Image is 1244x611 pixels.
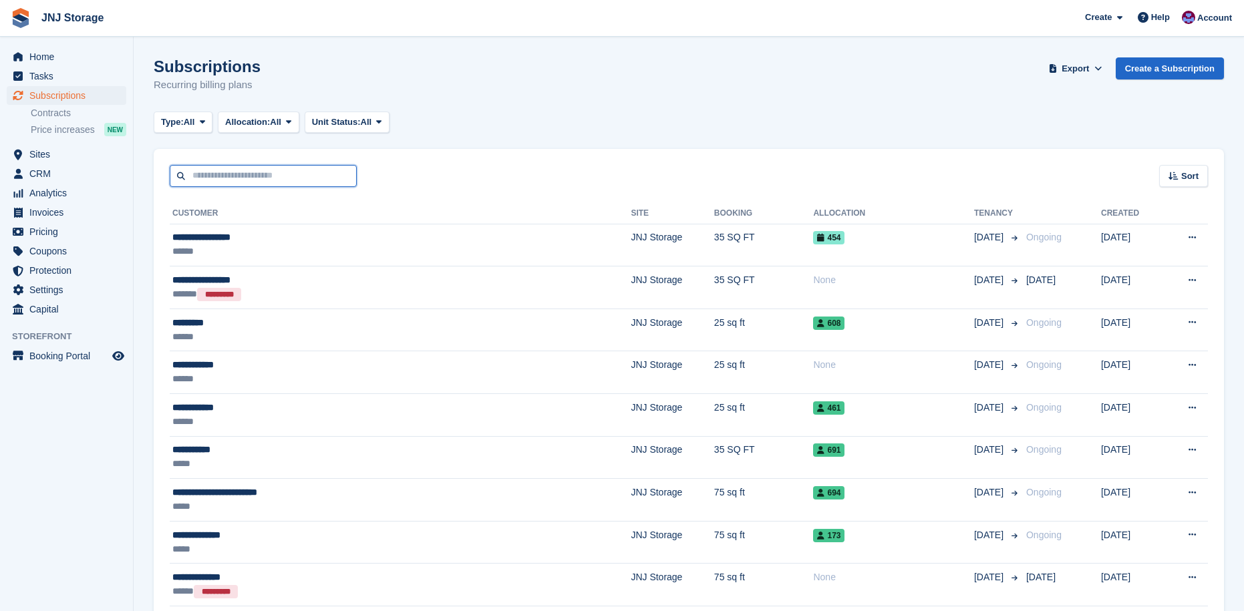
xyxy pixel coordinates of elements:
[1101,309,1162,351] td: [DATE]
[813,231,844,244] span: 454
[1101,394,1162,437] td: [DATE]
[974,570,1006,584] span: [DATE]
[974,443,1006,457] span: [DATE]
[312,116,361,129] span: Unit Status:
[29,145,110,164] span: Sites
[714,224,814,266] td: 35 SQ FT
[7,164,126,183] a: menu
[1026,530,1062,540] span: Ongoing
[1026,274,1056,285] span: [DATE]
[29,280,110,299] span: Settings
[7,300,126,319] a: menu
[714,564,814,606] td: 75 sq ft
[974,485,1006,499] span: [DATE]
[1101,266,1162,309] td: [DATE]
[1101,479,1162,522] td: [DATE]
[1197,11,1232,25] span: Account
[631,203,714,224] th: Site
[31,107,126,120] a: Contracts
[29,67,110,85] span: Tasks
[29,300,110,319] span: Capital
[7,347,126,365] a: menu
[12,330,133,343] span: Storefront
[1101,224,1162,266] td: [DATE]
[7,184,126,202] a: menu
[170,203,631,224] th: Customer
[1026,402,1062,413] span: Ongoing
[631,224,714,266] td: JNJ Storage
[1101,203,1162,224] th: Created
[29,184,110,202] span: Analytics
[29,203,110,222] span: Invoices
[29,86,110,105] span: Subscriptions
[154,112,212,134] button: Type: All
[813,273,974,287] div: None
[714,309,814,351] td: 25 sq ft
[631,479,714,522] td: JNJ Storage
[1062,62,1089,75] span: Export
[813,486,844,499] span: 694
[1101,521,1162,564] td: [DATE]
[813,570,974,584] div: None
[631,266,714,309] td: JNJ Storage
[631,394,714,437] td: JNJ Storage
[29,242,110,260] span: Coupons
[813,529,844,542] span: 173
[7,47,126,66] a: menu
[1101,564,1162,606] td: [DATE]
[36,7,109,29] a: JNJ Storage
[7,86,126,105] a: menu
[631,309,714,351] td: JNJ Storage
[154,77,261,93] p: Recurring billing plans
[29,261,110,280] span: Protection
[714,521,814,564] td: 75 sq ft
[1116,57,1224,79] a: Create a Subscription
[631,351,714,394] td: JNJ Storage
[1182,11,1195,24] img: Jonathan Scrase
[184,116,195,129] span: All
[305,112,390,134] button: Unit Status: All
[270,116,281,129] span: All
[1101,436,1162,479] td: [DATE]
[29,47,110,66] span: Home
[11,8,31,28] img: stora-icon-8386f47178a22dfd0bd8f6a31ec36ba5ce8667c1dd55bd0f319d3a0aa187defe.svg
[974,230,1006,244] span: [DATE]
[1085,11,1112,24] span: Create
[974,401,1006,415] span: [DATE]
[361,116,372,129] span: All
[974,528,1006,542] span: [DATE]
[974,358,1006,372] span: [DATE]
[631,521,714,564] td: JNJ Storage
[1026,317,1062,328] span: Ongoing
[1181,170,1199,183] span: Sort
[31,124,95,136] span: Price increases
[1151,11,1170,24] span: Help
[631,564,714,606] td: JNJ Storage
[974,316,1006,330] span: [DATE]
[1026,232,1062,242] span: Ongoing
[1026,487,1062,497] span: Ongoing
[218,112,299,134] button: Allocation: All
[974,203,1021,224] th: Tenancy
[714,203,814,224] th: Booking
[7,203,126,222] a: menu
[29,164,110,183] span: CRM
[31,122,126,137] a: Price increases NEW
[813,358,974,372] div: None
[7,280,126,299] a: menu
[1026,359,1062,370] span: Ongoing
[714,266,814,309] td: 35 SQ FT
[714,351,814,394] td: 25 sq ft
[1026,572,1056,582] span: [DATE]
[714,436,814,479] td: 35 SQ FT
[813,401,844,415] span: 461
[1101,351,1162,394] td: [DATE]
[225,116,270,129] span: Allocation:
[813,317,844,330] span: 608
[7,222,126,241] a: menu
[110,348,126,364] a: Preview store
[813,443,844,457] span: 691
[29,347,110,365] span: Booking Portal
[7,67,126,85] a: menu
[813,203,974,224] th: Allocation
